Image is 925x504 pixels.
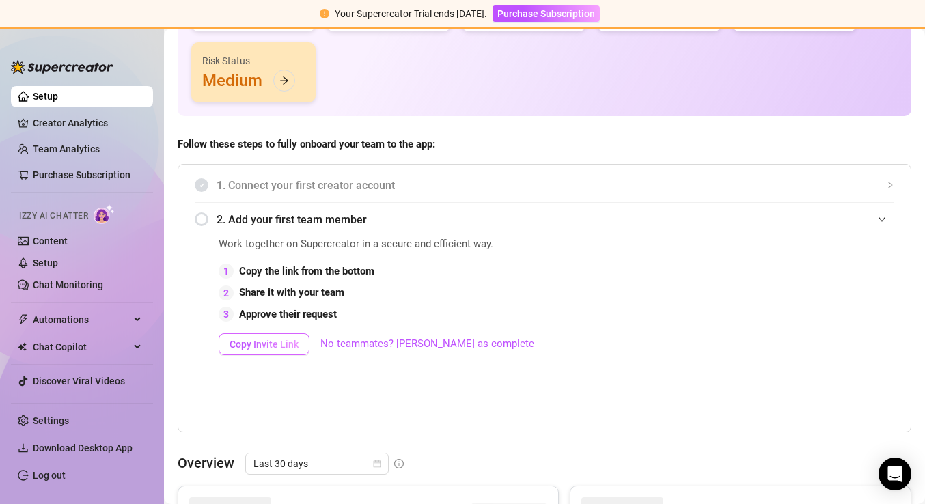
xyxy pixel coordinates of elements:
[33,91,58,102] a: Setup
[195,169,894,202] div: 1. Connect your first creator account
[178,138,435,150] strong: Follow these steps to fully onboard your team to the app:
[878,215,886,223] span: expanded
[394,459,404,468] span: info-circle
[320,9,329,18] span: exclamation-circle
[217,211,894,228] span: 2. Add your first team member
[217,177,894,194] span: 1. Connect your first creator account
[493,5,600,22] button: Purchase Subscription
[239,308,337,320] strong: Approve their request
[19,210,88,223] span: Izzy AI Chatter
[18,443,29,453] span: download
[219,285,234,300] div: 2
[335,8,487,19] span: Your Supercreator Trial ends [DATE].
[239,286,344,298] strong: Share it with your team
[33,336,130,358] span: Chat Copilot
[219,236,587,253] span: Work together on Supercreator in a secure and efficient way.
[33,443,133,453] span: Download Desktop App
[497,8,595,19] span: Purchase Subscription
[178,453,234,473] article: Overview
[202,53,305,68] div: Risk Status
[373,460,381,468] span: calendar
[219,307,234,322] div: 3
[253,453,381,474] span: Last 30 days
[279,76,289,85] span: arrow-right
[33,236,68,247] a: Content
[33,257,58,268] a: Setup
[239,265,374,277] strong: Copy the link from the bottom
[18,314,29,325] span: thunderbolt
[219,333,309,355] button: Copy Invite Link
[33,376,125,387] a: Discover Viral Videos
[33,169,130,180] a: Purchase Subscription
[33,279,103,290] a: Chat Monitoring
[11,60,113,74] img: logo-BBDzfeDw.svg
[94,204,115,224] img: AI Chatter
[493,8,600,19] a: Purchase Subscription
[320,336,534,352] a: No teammates? [PERSON_NAME] as complete
[33,470,66,481] a: Log out
[18,342,27,352] img: Chat Copilot
[230,339,299,350] span: Copy Invite Link
[33,143,100,154] a: Team Analytics
[879,458,911,490] div: Open Intercom Messenger
[219,264,234,279] div: 1
[33,112,142,134] a: Creator Analytics
[33,309,130,331] span: Automations
[33,415,69,426] a: Settings
[621,236,894,411] iframe: Adding Team Members
[195,203,894,236] div: 2. Add your first team member
[886,181,894,189] span: collapsed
